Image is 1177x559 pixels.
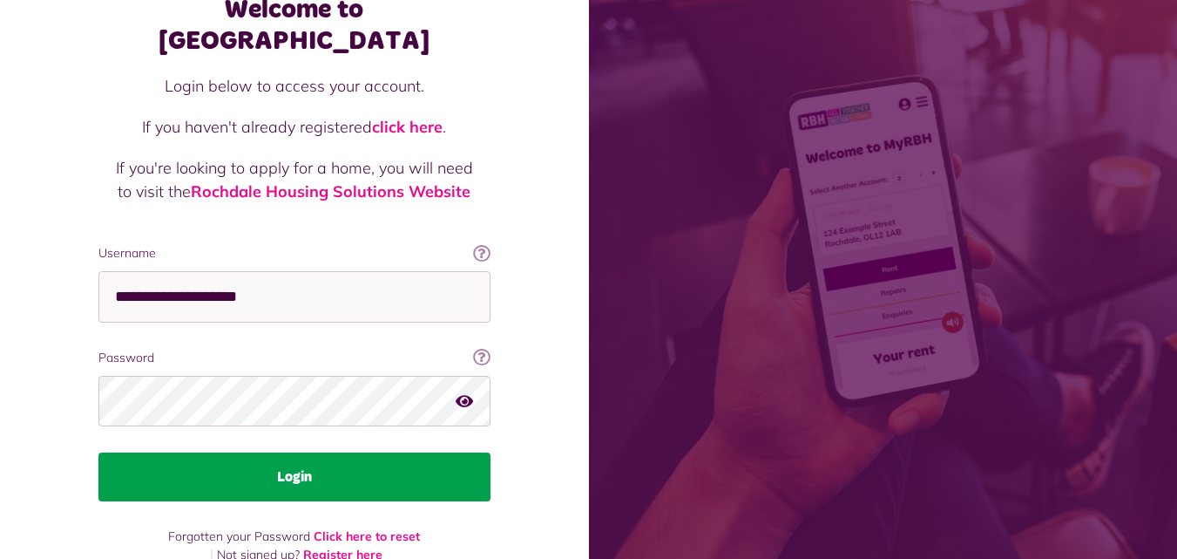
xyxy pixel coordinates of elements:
[116,115,473,139] p: If you haven't already registered .
[191,181,470,201] a: Rochdale Housing Solutions Website
[98,244,490,262] label: Username
[98,453,490,501] button: Login
[98,349,490,367] label: Password
[116,74,473,98] p: Login below to access your account.
[116,156,473,203] p: If you're looking to apply for a home, you will need to visit the
[314,528,420,544] a: Click here to reset
[372,117,443,137] a: click here
[168,528,310,544] span: Forgotten your Password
